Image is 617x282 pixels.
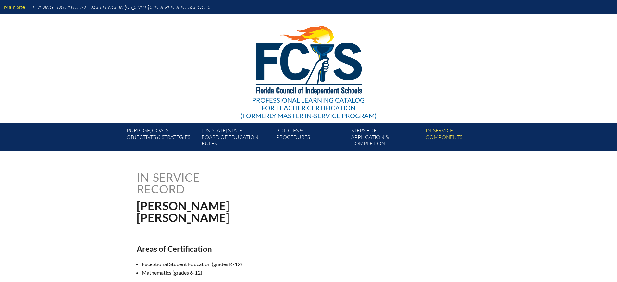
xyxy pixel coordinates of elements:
a: Main Site [1,3,28,11]
a: Steps forapplication & completion [349,126,423,151]
a: Professional Learning Catalog for Teacher Certification(formerly Master In-service Program) [238,13,379,121]
li: Mathematics (grades 6-12) [142,268,370,277]
img: FCISlogo221.eps [241,14,376,103]
h1: In-service record [137,171,267,195]
a: In-servicecomponents [423,126,498,151]
li: Exceptional Student Education (grades K-12) [142,260,370,268]
div: Professional Learning Catalog (formerly Master In-service Program) [241,96,376,119]
span: for Teacher Certification [262,104,355,112]
a: Policies &Procedures [274,126,348,151]
h2: Areas of Certification [137,244,365,253]
a: [US_STATE] StateBoard of Education rules [199,126,274,151]
h1: [PERSON_NAME] [PERSON_NAME] [137,200,350,223]
a: Purpose, goals,objectives & strategies [124,126,199,151]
